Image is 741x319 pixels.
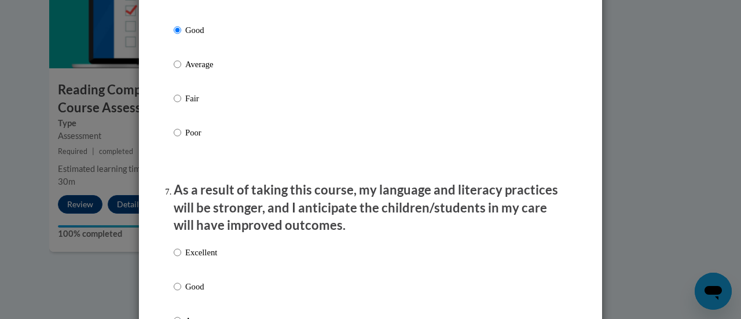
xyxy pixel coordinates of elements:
p: Good [185,280,217,293]
p: Good [185,24,217,36]
input: Excellent [174,246,181,259]
input: Fair [174,92,181,105]
p: Poor [185,126,217,139]
p: Fair [185,92,217,105]
p: As a result of taking this course, my language and literacy practices will be stronger, and I ant... [174,181,567,234]
input: Good [174,280,181,293]
p: Average [185,58,217,71]
input: Good [174,24,181,36]
input: Poor [174,126,181,139]
input: Average [174,58,181,71]
p: Excellent [185,246,217,259]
